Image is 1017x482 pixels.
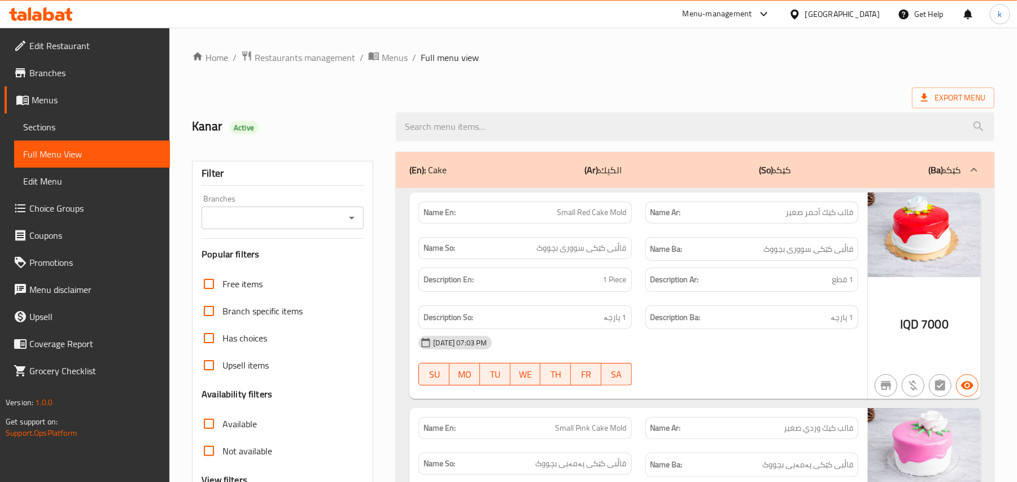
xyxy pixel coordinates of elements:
button: FR [571,363,601,385]
b: (Ar): [584,161,600,178]
a: Promotions [5,249,170,276]
a: Branches [5,59,170,86]
span: Sections [23,120,161,134]
strong: Description Ba: [651,310,701,325]
span: Active [229,122,259,133]
span: 1 Piece [603,273,627,287]
input: search [396,112,994,141]
strong: Name So: [424,242,455,254]
span: SU [424,366,445,383]
span: Edit Restaurant [29,39,161,52]
a: Full Menu View [14,141,170,168]
a: Support.OpsPlatform [6,426,77,440]
h2: Kanar [192,118,382,135]
h3: Availability filters [202,388,272,401]
h3: Popular filters [202,248,364,261]
strong: Name Ar: [651,422,681,434]
li: / [233,51,237,64]
span: TH [545,366,566,383]
span: MO [454,366,475,383]
a: Restaurants management [241,50,355,65]
a: Menus [368,50,408,65]
span: قاڵبی کێکی سووری بچووک [537,242,627,254]
span: Restaurants management [255,51,355,64]
div: (En): Cake(Ar):الكيك(So):کێک(Ba):کێک [396,152,994,188]
b: (En): [409,161,426,178]
button: Open [344,210,360,226]
span: TU [485,366,506,383]
button: TU [480,363,510,385]
span: Coupons [29,229,161,242]
span: Grocery Checklist [29,364,161,378]
a: Sections [14,113,170,141]
strong: Name So: [424,458,455,470]
span: Free items [222,277,263,291]
nav: breadcrumb [192,50,994,65]
li: / [360,51,364,64]
strong: Name En: [424,422,456,434]
p: کێک [928,163,961,177]
span: FR [575,366,597,383]
span: Has choices [222,331,267,345]
div: Active [229,121,259,134]
span: قاڵبی کێکی پەمەیی بچووک [536,458,627,470]
span: SA [606,366,627,383]
a: Coupons [5,222,170,249]
span: Menus [382,51,408,64]
span: Upsell items [222,358,269,372]
button: SA [601,363,632,385]
span: قاڵبی کێکی پەمەیی بچووک [762,458,853,472]
span: IQD [900,313,919,335]
strong: Name Ba: [651,458,683,472]
span: Export Menu [912,87,994,108]
a: Grocery Checklist [5,357,170,384]
span: 1 پارچە [831,310,853,325]
span: Edit Menu [23,174,161,188]
button: SU [418,363,449,385]
a: Edit Menu [14,168,170,195]
div: [GEOGRAPHIC_DATA] [805,8,880,20]
strong: Description Ar: [651,273,699,287]
span: 1.0.0 [35,395,53,410]
strong: Name Ar: [651,207,681,218]
button: Not branch specific item [875,374,897,397]
a: Home [192,51,228,64]
button: Not has choices [929,374,951,397]
strong: Name Ba: [651,242,683,256]
div: Menu-management [683,7,752,21]
span: Full Menu View [23,147,161,161]
b: (Ba): [928,161,945,178]
button: TH [540,363,571,385]
span: [DATE] 07:03 PM [429,338,491,348]
a: Coverage Report [5,330,170,357]
span: Available [222,417,257,431]
p: Cake [409,163,447,177]
strong: Description So: [424,310,473,325]
span: 7000 [921,313,949,335]
span: Version: [6,395,33,410]
span: k [998,8,1002,20]
span: Small Red Cake Mold [557,207,627,218]
button: WE [510,363,541,385]
div: Filter [202,161,364,186]
span: Get support on: [6,414,58,429]
button: MO [449,363,480,385]
span: Not available [222,444,272,458]
a: Menus [5,86,170,113]
img: Small_Red_Cake_Mold638905359985602196.jpg [868,192,981,277]
b: (So): [759,161,775,178]
span: 1 قطع [832,273,853,287]
span: Branches [29,66,161,80]
span: Promotions [29,256,161,269]
span: Branch specific items [222,304,303,318]
span: Export Menu [921,91,985,105]
span: Upsell [29,310,161,323]
li: / [412,51,416,64]
span: Choice Groups [29,201,161,215]
span: قالب كيك وردي صغير [784,422,853,434]
span: قالب كيك أحمر صغير [785,207,853,218]
button: Available [956,374,979,397]
span: WE [515,366,536,383]
a: Choice Groups [5,195,170,222]
span: Menu disclaimer [29,283,161,296]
